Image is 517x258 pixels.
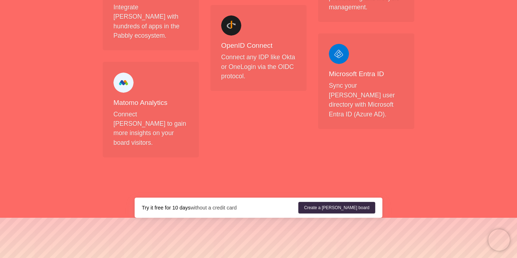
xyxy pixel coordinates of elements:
[113,98,188,107] h4: Matomo Analytics
[329,81,404,119] p: Sync your [PERSON_NAME] user directory with Microsoft Entra ID (Azure AD).
[113,3,188,41] p: Integrate [PERSON_NAME] with hundreds of apps in the Pabbly ecosystem.
[298,202,375,213] a: Create a [PERSON_NAME] board
[221,41,296,50] h4: OpenID Connect
[329,70,404,79] h4: Microsoft Entra ID
[488,229,510,251] iframe: Chatra live chat
[113,110,188,148] p: Connect [PERSON_NAME] to gain more insights on your board visitors.
[142,205,190,211] strong: Try it free for 10 days
[142,204,298,211] div: without a credit card
[221,52,296,81] p: Connect any IDP like Okta or OneLogin via the OIDC protocol.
